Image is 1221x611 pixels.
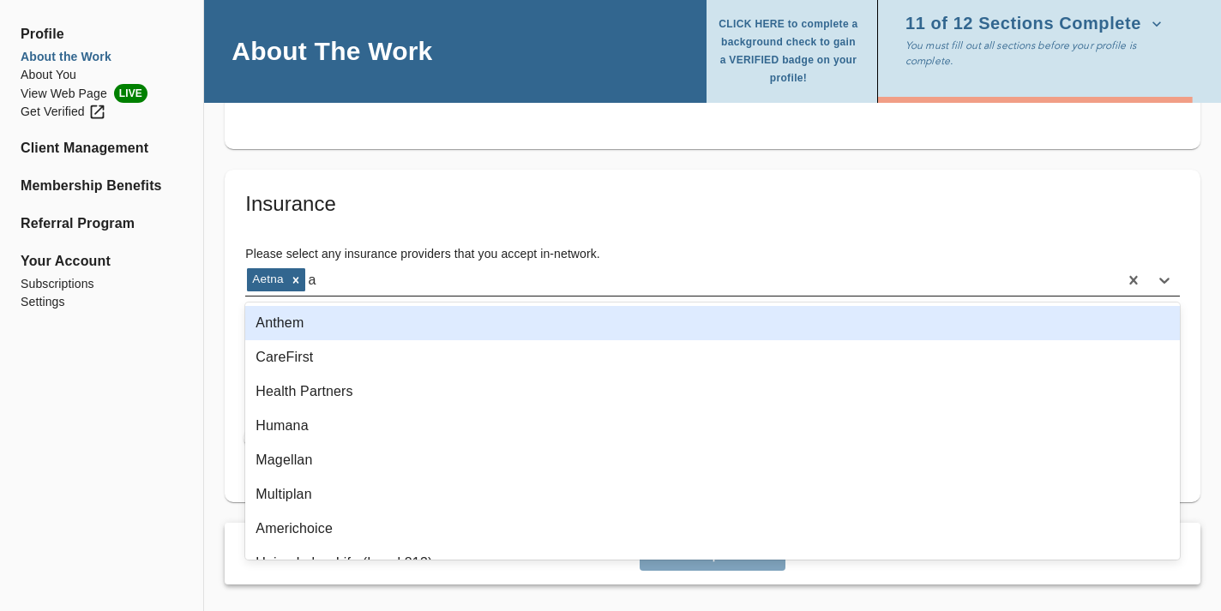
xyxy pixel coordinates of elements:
[21,48,183,66] a: About the Work
[21,275,183,293] a: Subscriptions
[21,66,183,84] a: About You
[21,138,183,159] a: Client Management
[905,10,1169,38] button: 11 of 12 Sections Complete
[21,84,183,103] li: View Web Page
[21,103,183,121] a: Get Verified
[247,268,286,291] div: Aetna
[245,306,1180,340] div: Anthem
[245,409,1180,443] div: Humana
[21,213,183,234] a: Referral Program
[245,374,1180,409] div: Health Partners
[905,38,1173,69] p: You must fill out all sections before your profile is complete.
[21,24,183,45] span: Profile
[717,15,860,87] span: CLICK HERE to complete a background check to gain a VERIFIED badge on your profile!
[245,546,1180,580] div: Union Labor Life (Local 813)
[21,176,183,196] a: Membership Benefits
[21,293,183,311] a: Settings
[245,443,1180,477] div: Magellan
[114,84,147,103] span: LIVE
[245,512,1180,546] div: Americhoice
[232,35,432,67] h4: About The Work
[905,15,1162,33] span: 11 of 12 Sections Complete
[717,10,867,93] button: CLICK HERE to complete a background check to gain a VERIFIED badge on your profile!
[245,340,1180,374] div: CareFirst
[21,84,183,103] a: View Web PageLIVE
[21,251,183,272] span: Your Account
[245,245,1180,264] h6: Please select any insurance providers that you accept in-network.
[245,190,1180,218] h5: Insurance
[245,477,1180,512] div: Multiplan
[21,103,106,121] div: Get Verified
